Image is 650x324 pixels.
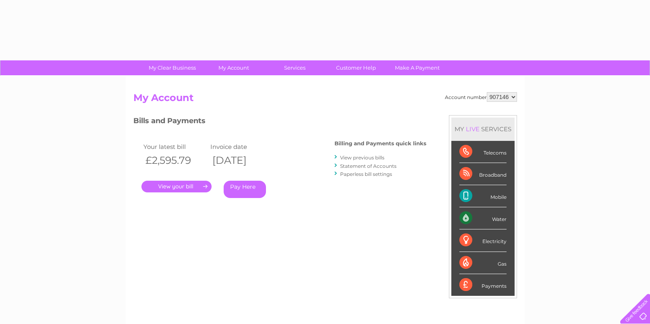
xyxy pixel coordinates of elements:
h4: Billing and Payments quick links [334,140,426,147]
div: Payments [459,274,507,296]
h2: My Account [133,92,517,107]
td: Your latest bill [141,141,208,152]
a: Pay Here [224,181,266,198]
div: Mobile [459,185,507,207]
a: Customer Help [323,60,389,75]
a: Services [262,60,328,75]
div: LIVE [464,125,481,133]
div: Gas [459,252,507,274]
a: . [141,181,212,192]
div: Telecoms [459,141,507,163]
div: Water [459,207,507,229]
td: Invoice date [208,141,275,152]
div: Broadband [459,163,507,185]
th: £2,595.79 [141,152,208,169]
a: Paperless bill settings [340,171,392,177]
a: Statement of Accounts [340,163,397,169]
a: View previous bills [340,155,384,161]
a: My Account [200,60,267,75]
h3: Bills and Payments [133,115,426,129]
th: [DATE] [208,152,275,169]
a: My Clear Business [139,60,206,75]
div: MY SERVICES [451,118,515,140]
div: Electricity [459,229,507,252]
a: Make A Payment [384,60,451,75]
div: Account number [445,92,517,102]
